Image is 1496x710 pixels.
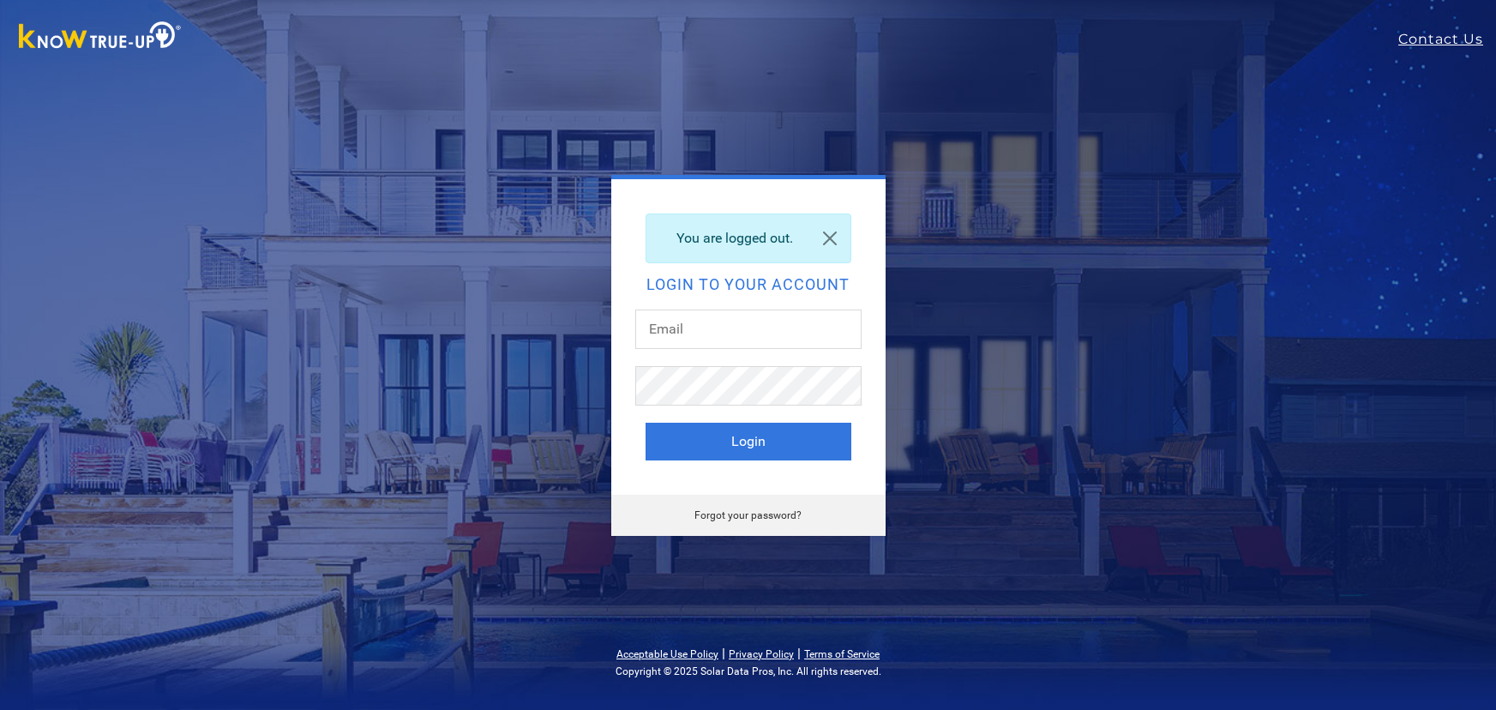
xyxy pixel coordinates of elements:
a: Forgot your password? [694,509,802,521]
span: | [722,645,725,661]
div: You are logged out. [646,214,851,263]
h2: Login to your account [646,277,851,292]
button: Login [646,423,851,460]
a: Privacy Policy [729,648,794,660]
a: Terms of Service [804,648,880,660]
a: Close [809,214,850,262]
input: Email [635,310,862,349]
span: | [797,645,801,661]
a: Contact Us [1398,29,1496,50]
img: Know True-Up [10,18,190,57]
a: Acceptable Use Policy [616,648,718,660]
